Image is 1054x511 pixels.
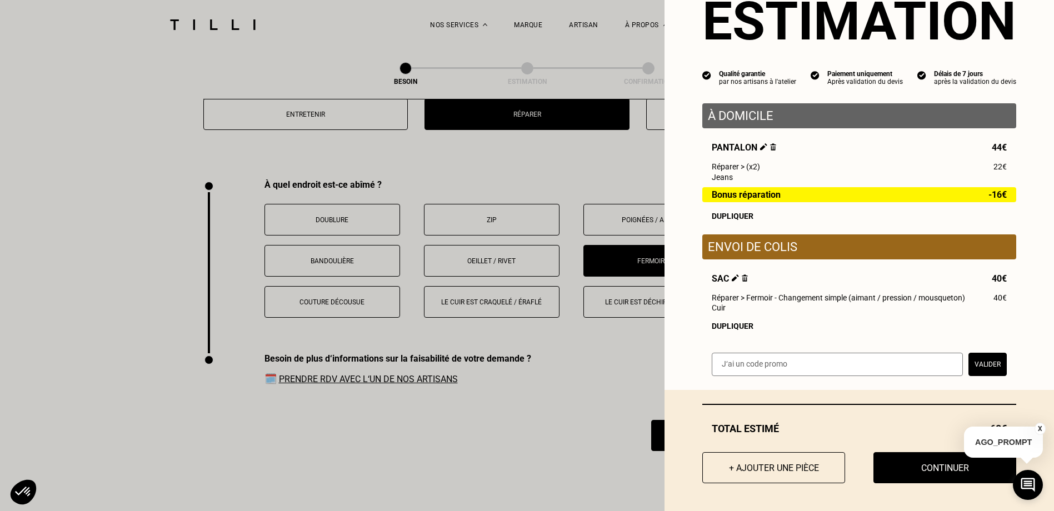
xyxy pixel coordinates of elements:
img: Supprimer [770,143,776,151]
div: Total estimé [702,423,1016,434]
img: Éditer [760,143,767,151]
span: Réparer > Fermoir - Changement simple (aimant / pression / mousqueton) [712,293,965,302]
span: Réparer > (x2) [712,162,760,171]
button: + Ajouter une pièce [702,452,845,483]
input: J‘ai un code promo [712,353,963,376]
img: Éditer [732,274,739,282]
div: Dupliquer [712,322,1007,330]
span: 40€ [992,273,1007,284]
img: icon list info [917,70,926,80]
div: par nos artisans à l'atelier [719,78,796,86]
img: Supprimer [742,274,748,282]
span: Sac [712,273,748,284]
img: icon list info [811,70,820,80]
img: icon list info [702,70,711,80]
span: Pantalon [712,142,776,153]
div: Dupliquer [712,212,1007,221]
div: après la validation du devis [934,78,1016,86]
span: 44€ [992,142,1007,153]
div: Paiement uniquement [827,70,903,78]
p: Envoi de colis [708,240,1011,254]
span: 22€ [993,162,1007,171]
span: Jeans [712,173,733,182]
button: X [1035,423,1046,435]
button: Continuer [873,452,1016,483]
div: Qualité garantie [719,70,796,78]
span: Bonus réparation [712,190,781,199]
p: À domicile [708,109,1011,123]
button: Valider [968,353,1007,376]
div: Après validation du devis [827,78,903,86]
p: AGO_PROMPT [964,427,1043,458]
div: Délais de 7 jours [934,70,1016,78]
span: Cuir [712,303,726,312]
span: 40€ [993,293,1007,302]
span: -16€ [988,190,1007,199]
